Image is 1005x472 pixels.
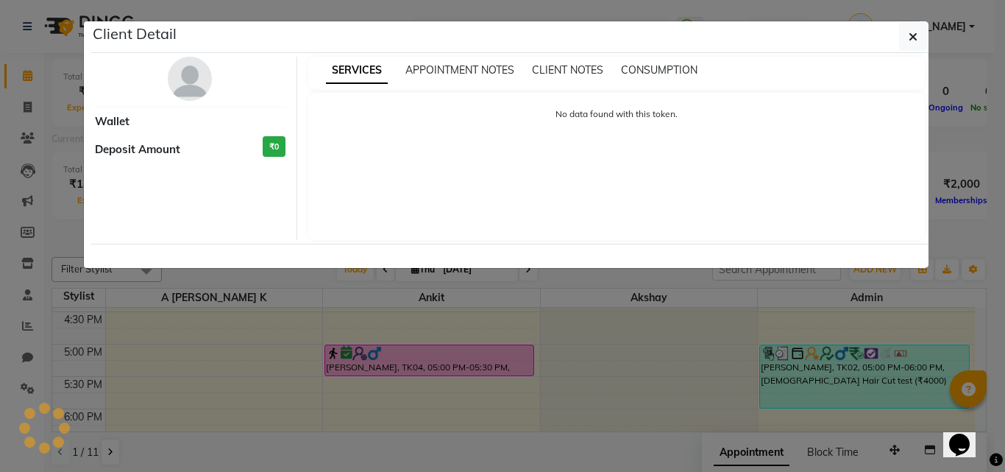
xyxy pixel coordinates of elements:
[323,108,911,121] p: No data found with this token.
[326,57,388,84] span: SERVICES
[168,57,212,101] img: avatar
[621,63,697,77] span: CONSUMPTION
[943,413,990,457] iframe: chat widget
[405,63,514,77] span: APPOINTMENT NOTES
[263,136,285,158] h3: ₹0
[95,113,129,130] span: Wallet
[532,63,603,77] span: CLIENT NOTES
[93,23,177,45] h5: Client Detail
[95,141,180,158] span: Deposit Amount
